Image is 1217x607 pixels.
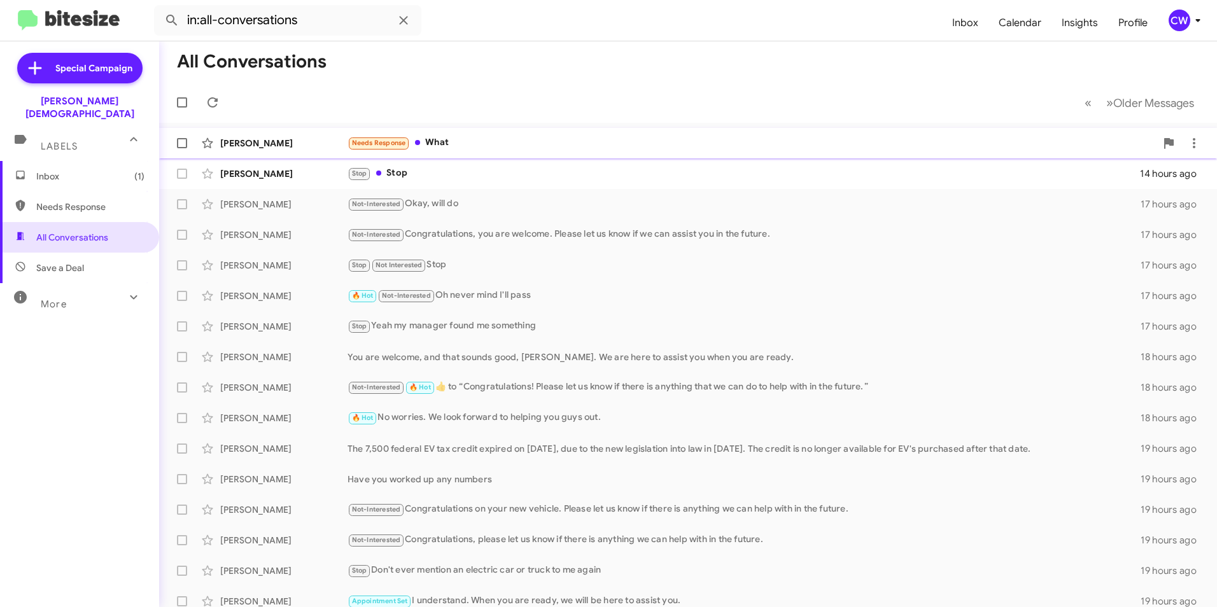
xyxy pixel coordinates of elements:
div: [PERSON_NAME] [220,259,348,272]
button: Next [1099,90,1202,116]
span: Special Campaign [55,62,132,74]
span: Stop [352,322,367,330]
div: No worries. We look forward to helping you guys out. [348,410,1141,425]
div: 18 hours ago [1141,351,1207,363]
div: [PERSON_NAME] [220,534,348,547]
button: Previous [1077,90,1099,116]
span: Older Messages [1113,96,1194,110]
div: [PERSON_NAME] [220,381,348,394]
div: You are welcome, and that sounds good, [PERSON_NAME]. We are here to assist you when you are ready. [348,351,1141,363]
span: More [41,298,67,310]
span: Labels [41,141,78,152]
div: 17 hours ago [1141,259,1207,272]
div: Congratulations, you are welcome. Please let us know if we can assist you in the future. [348,227,1141,242]
div: [PERSON_NAME] [220,228,348,241]
div: [PERSON_NAME] [220,167,348,180]
div: 19 hours ago [1141,564,1207,577]
div: Stop [348,166,1140,181]
span: Not-Interested [352,383,401,391]
div: 14 hours ago [1140,167,1207,180]
div: [PERSON_NAME] [220,351,348,363]
div: 18 hours ago [1141,412,1207,424]
div: ​👍​ to “ Congratulations! Please let us know if there is anything that we can do to help with in ... [348,380,1141,394]
a: Profile [1108,4,1158,41]
div: Congratulations, please let us know if there is anything we can help with in the future. [348,533,1141,547]
span: » [1106,95,1113,111]
div: Have you worked up any numbers [348,473,1141,485]
div: [PERSON_NAME] [220,564,348,577]
a: Calendar [988,4,1052,41]
div: [PERSON_NAME] [220,442,348,455]
div: Congratulations on your new vehicle. Please let us know if there is anything we can help with in ... [348,502,1141,517]
h1: All Conversations [177,52,327,72]
div: Oh never mind I'll pass [348,288,1141,303]
span: Needs Response [36,200,144,213]
a: Insights [1052,4,1108,41]
div: 17 hours ago [1141,290,1207,302]
span: Stop [352,169,367,178]
div: 19 hours ago [1141,503,1207,516]
a: Inbox [942,4,988,41]
div: 18 hours ago [1141,381,1207,394]
div: [PERSON_NAME] [220,198,348,211]
span: Not-Interested [352,505,401,513]
div: 19 hours ago [1141,534,1207,547]
span: Not-Interested [352,536,401,544]
div: CW [1169,10,1190,31]
span: Save a Deal [36,262,84,274]
span: 🔥 Hot [352,291,374,300]
span: (1) [134,170,144,183]
div: What [348,136,1156,150]
span: « [1085,95,1092,111]
button: CW [1158,10,1203,31]
span: Needs Response [352,139,406,147]
span: Not-Interested [382,291,431,300]
div: 19 hours ago [1141,442,1207,455]
div: [PERSON_NAME] [220,473,348,485]
div: [PERSON_NAME] [220,412,348,424]
div: Yeah my manager found me something [348,319,1141,333]
span: Appointment Set [352,597,408,605]
span: Stop [352,261,367,269]
div: Don't ever mention an electric car or truck to me again [348,563,1141,578]
a: Special Campaign [17,53,143,83]
span: Inbox [36,170,144,183]
div: [PERSON_NAME] [220,137,348,150]
div: 17 hours ago [1141,228,1207,241]
div: Stop [348,258,1141,272]
div: [PERSON_NAME] [220,320,348,333]
span: All Conversations [36,231,108,244]
span: Stop [352,566,367,575]
nav: Page navigation example [1078,90,1202,116]
span: Not Interested [376,261,423,269]
span: Not-Interested [352,200,401,208]
span: 🔥 Hot [352,414,374,422]
span: 🔥 Hot [409,383,431,391]
input: Search [154,5,421,36]
span: Not-Interested [352,230,401,239]
div: Okay, will do [348,197,1141,211]
div: [PERSON_NAME] [220,290,348,302]
div: 17 hours ago [1141,320,1207,333]
div: 19 hours ago [1141,473,1207,485]
div: 17 hours ago [1141,198,1207,211]
div: [PERSON_NAME] [220,503,348,516]
div: The 7,500 federal EV tax credit expired on [DATE], due to the new legislation into law in [DATE].... [348,442,1141,455]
